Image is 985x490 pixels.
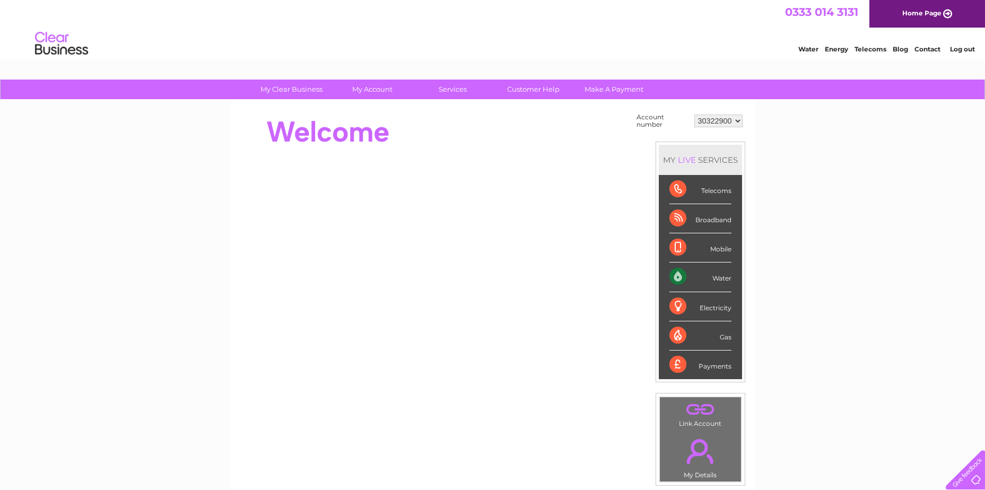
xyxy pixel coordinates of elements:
[676,155,698,165] div: LIVE
[798,45,818,53] a: Water
[659,145,742,175] div: MY SERVICES
[490,80,577,99] a: Customer Help
[669,204,731,233] div: Broadband
[659,430,742,482] td: My Details
[409,80,496,99] a: Services
[659,397,742,430] td: Link Account
[950,45,975,53] a: Log out
[242,6,744,51] div: Clear Business is a trading name of Verastar Limited (registered in [GEOGRAPHIC_DATA] No. 3667643...
[893,45,908,53] a: Blog
[785,5,858,19] a: 0333 014 3131
[669,262,731,292] div: Water
[669,321,731,351] div: Gas
[570,80,658,99] a: Make A Payment
[663,400,738,418] a: .
[825,45,848,53] a: Energy
[248,80,335,99] a: My Clear Business
[669,175,731,204] div: Telecoms
[669,292,731,321] div: Electricity
[855,45,886,53] a: Telecoms
[663,433,738,470] a: .
[669,351,731,379] div: Payments
[914,45,940,53] a: Contact
[634,111,692,131] td: Account number
[328,80,416,99] a: My Account
[669,233,731,262] div: Mobile
[34,28,89,60] img: logo.png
